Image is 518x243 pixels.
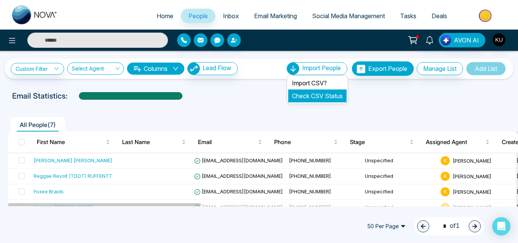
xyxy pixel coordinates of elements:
[441,172,450,181] span: K
[122,138,180,147] span: Last Name
[34,157,112,164] div: [PERSON_NAME] [PERSON_NAME]
[441,187,450,196] span: K
[453,173,491,179] span: [PERSON_NAME]
[194,173,283,179] span: [EMAIL_ADDRESS][DOMAIN_NAME]
[268,132,344,153] th: Phone
[458,7,513,24] img: Market-place.gif
[362,184,438,200] td: Unspecified
[181,9,215,23] a: People
[37,138,104,147] span: First Name
[362,220,411,232] span: 50 Per Page
[246,9,305,23] a: Email Marketing
[116,132,192,153] th: Last Name
[292,92,343,100] a: Check CSV Status
[157,12,173,20] span: Home
[254,12,297,20] span: Email Marketing
[192,132,268,153] th: Email
[362,153,438,169] td: Unspecified
[454,36,479,45] span: AVON AI
[492,217,510,235] div: Open Intercom Messenger
[149,9,181,23] a: Home
[289,188,331,194] span: [PHONE_NUMBER]
[194,188,283,194] span: [EMAIL_ADDRESS][DOMAIN_NAME]
[305,9,392,23] a: Social Media Management
[426,138,484,147] span: Assigned Agent
[288,77,347,89] li: Import CSV?
[344,132,420,153] th: Stage
[424,9,455,23] a: Deals
[350,138,408,147] span: Stage
[392,9,424,23] a: Tasks
[198,138,256,147] span: Email
[289,173,331,179] span: [PHONE_NUMBER]
[12,5,58,24] img: Nova CRM Logo
[31,132,116,153] th: First Name
[362,169,438,184] td: Unspecified
[194,157,283,163] span: [EMAIL_ADDRESS][DOMAIN_NAME]
[441,35,451,45] img: Lead Flow
[368,65,407,72] span: Export People
[12,90,67,102] p: Email Statistics:
[441,156,450,165] span: K
[11,63,64,75] a: Custom Filter
[400,12,416,20] span: Tasks
[188,63,200,75] img: Lead Flow
[215,9,246,23] a: Inbox
[453,188,491,194] span: [PERSON_NAME]
[274,138,332,147] span: Phone
[187,62,238,75] button: Lead Flow
[362,200,438,215] td: Unspecified
[352,61,414,76] button: Export People
[34,188,64,195] div: Foxee Braids
[439,33,485,47] button: AVON AI
[173,66,179,72] span: down
[417,62,463,75] button: Manage List
[493,33,505,46] img: User Avatar
[420,132,496,153] th: Assigned Agent
[438,221,460,231] span: of 1
[312,12,385,20] span: Social Media Management
[289,157,331,163] span: [PHONE_NUMBER]
[453,157,491,163] span: [PERSON_NAME]
[223,12,239,20] span: Inbox
[127,63,184,75] button: Columnsdown
[202,64,231,72] span: Lead Flow
[302,64,341,72] span: Import People
[17,121,59,129] span: All People ( 7 )
[34,172,112,180] div: Reggae Revolt (TDOT) RUFFENTT
[184,62,238,75] a: Lead FlowLead Flow
[188,12,208,20] span: People
[432,12,447,20] span: Deals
